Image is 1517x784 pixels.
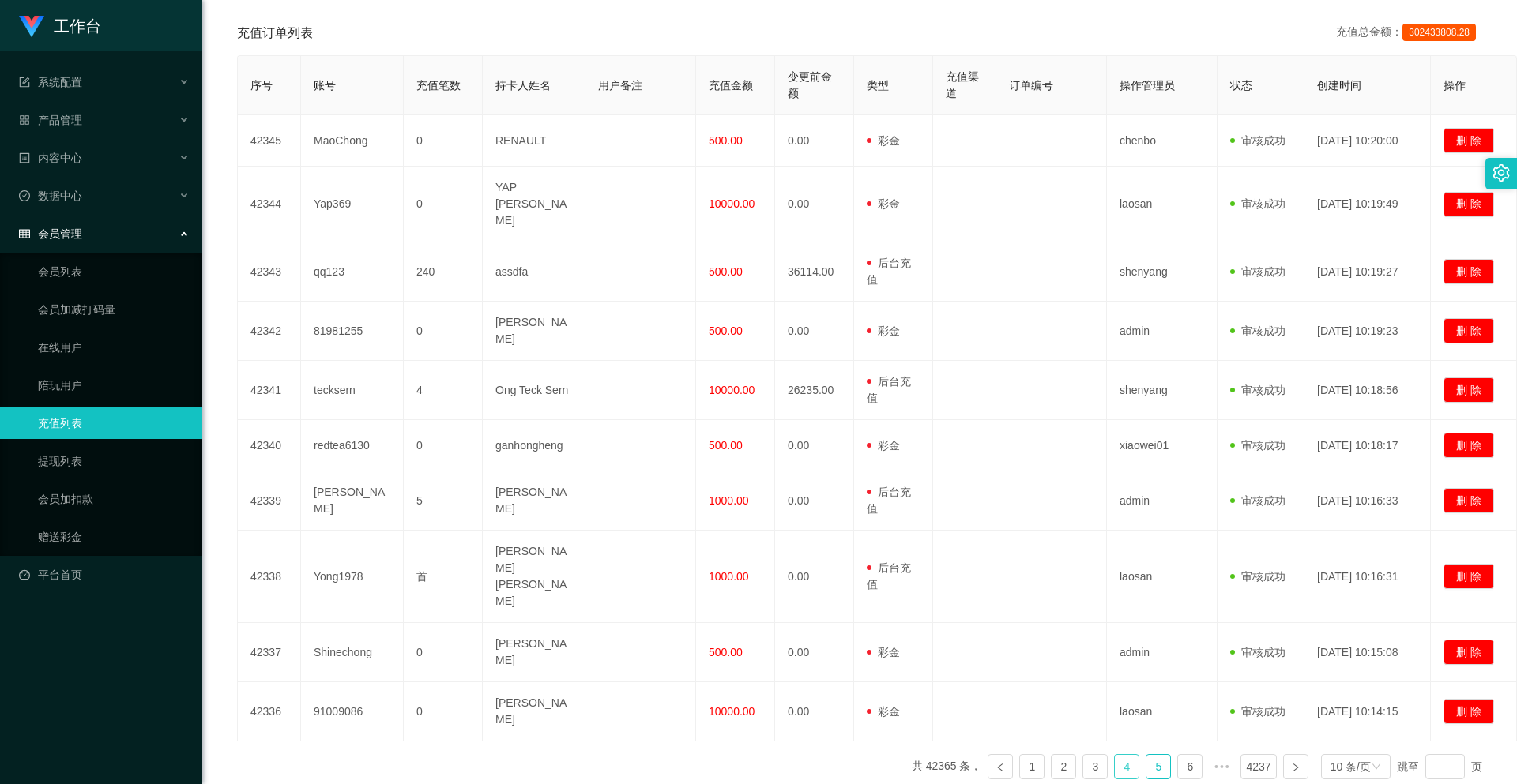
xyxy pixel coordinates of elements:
a: 1 [1020,755,1044,778]
td: [DATE] 10:15:08 [1304,623,1431,682]
span: 500.00 [709,439,743,452]
span: 审核成功 [1230,197,1285,210]
a: 充值列表 [38,407,190,439]
td: 42339 [238,471,301,531]
td: Shinechong [301,623,404,682]
td: admin [1107,623,1218,682]
td: 0.00 [775,302,854,361]
span: 审核成功 [1230,324,1285,337]
td: laosan [1107,531,1218,623]
td: 0.00 [775,623,854,682]
td: shenyang [1107,361,1218,420]
td: 42341 [238,361,301,420]
span: 审核成功 [1230,439,1285,452]
li: 5 [1146,754,1171,779]
span: 系统配置 [19,76,82,88]
a: 6 [1178,755,1202,778]
span: 序号 [250,79,273,92]
a: 3 [1083,755,1107,778]
span: 后台充值 [867,375,911,404]
button: 删 除 [1444,699,1494,724]
span: 后台充值 [867,561,911,591]
a: 陪玩用户 [38,369,190,401]
td: 0 [404,302,483,361]
td: 42344 [238,167,301,242]
td: Ong Teck Sern [483,361,585,420]
td: 0.00 [775,167,854,242]
td: [DATE] 10:18:56 [1304,361,1431,420]
li: 2 [1051,754,1076,779]
button: 删 除 [1444,377,1494,403]
a: 图标: dashboard平台首页 [19,559,190,591]
li: 下一页 [1283,754,1308,779]
span: 账号 [314,79,336,92]
span: 充值订单列表 [237,24,313,43]
td: 36114.00 [775,242,854,302]
a: 工作台 [19,19,101,32]
span: 500.00 [709,646,743,658]
i: 图标: left [996,763,1005,772]
span: 审核成功 [1230,705,1285,718]
a: 4237 [1241,755,1275,778]
span: 彩金 [867,324,900,337]
span: 订单编号 [1009,79,1053,92]
span: 类型 [867,79,889,92]
button: 删 除 [1444,128,1494,153]
td: 42336 [238,682,301,741]
button: 删 除 [1444,488,1494,513]
li: 共 42365 条， [912,754,982,779]
td: 0.00 [775,471,854,531]
td: [DATE] 10:19:23 [1304,302,1431,361]
td: [PERSON_NAME] [483,623,585,682]
td: qq123 [301,242,404,302]
span: 操作管理员 [1120,79,1175,92]
td: 0 [404,115,483,167]
td: tecksern [301,361,404,420]
i: 图标: form [19,77,30,88]
span: ••• [1209,754,1234,779]
td: [DATE] 10:16:33 [1304,471,1431,531]
span: 审核成功 [1230,134,1285,147]
span: 审核成功 [1230,646,1285,658]
span: 产品管理 [19,114,82,126]
td: shenyang [1107,242,1218,302]
a: 2 [1052,755,1075,778]
td: 81981255 [301,302,404,361]
td: laosan [1107,167,1218,242]
button: 删 除 [1444,192,1494,217]
li: 4 [1114,754,1139,779]
span: 1000.00 [709,494,749,507]
td: [DATE] 10:14:15 [1304,682,1431,741]
td: 42337 [238,623,301,682]
span: 彩金 [867,705,900,718]
td: Yap369 [301,167,404,242]
span: 500.00 [709,265,743,278]
button: 删 除 [1444,259,1494,284]
span: 审核成功 [1230,384,1285,396]
i: 图标: check-circle-o [19,190,30,201]
td: 0.00 [775,420,854,471]
a: 会员加减打码量 [38,294,190,325]
span: 彩金 [867,439,900,452]
i: 图标: appstore-o [19,114,30,126]
div: 10 条/页 [1331,755,1371,778]
span: 充值渠道 [946,70,979,99]
td: [PERSON_NAME] [483,302,585,361]
span: 彩金 [867,134,900,147]
td: 42340 [238,420,301,471]
td: 91009086 [301,682,404,741]
li: 3 [1082,754,1108,779]
td: 42345 [238,115,301,167]
td: 0.00 [775,682,854,741]
td: 4 [404,361,483,420]
li: 向后 5 页 [1209,754,1234,779]
span: 创建时间 [1317,79,1361,92]
td: 0 [404,623,483,682]
li: 上一页 [988,754,1013,779]
td: [PERSON_NAME] [PERSON_NAME] [483,531,585,623]
td: 0.00 [775,531,854,623]
span: 500.00 [709,324,743,337]
span: 10000.00 [709,384,755,396]
div: 跳至 页 [1397,754,1482,779]
td: 42342 [238,302,301,361]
